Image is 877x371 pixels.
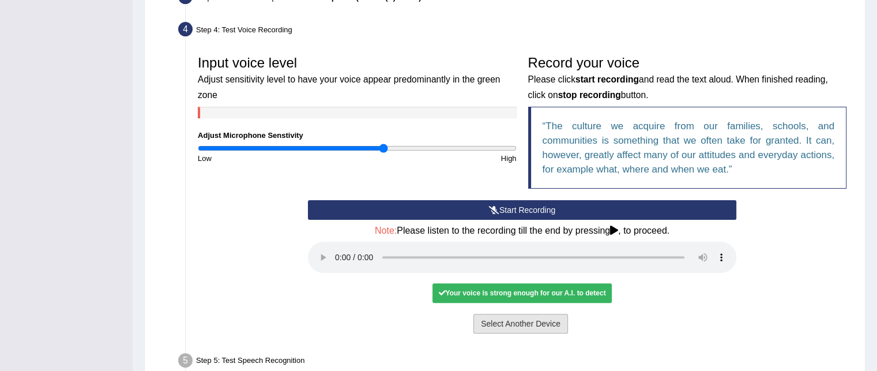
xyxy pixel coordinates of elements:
[543,121,835,175] q: The culture we acquire from our families, schools, and communities is something that we often tak...
[192,153,357,164] div: Low
[173,18,860,44] div: Step 4: Test Voice Recording
[528,55,847,101] h3: Record your voice
[357,153,522,164] div: High
[198,74,500,99] small: Adjust sensitivity level to have your voice appear predominantly in the green zone
[558,90,621,100] b: stop recording
[528,74,828,99] small: Please click and read the text aloud. When finished reading, click on button.
[432,283,611,303] div: Your voice is strong enough for our A.I. to detect
[198,55,517,101] h3: Input voice level
[473,314,568,333] button: Select Another Device
[375,226,397,235] span: Note:
[308,226,736,236] h4: Please listen to the recording till the end by pressing , to proceed.
[308,200,736,220] button: Start Recording
[198,130,303,141] label: Adjust Microphone Senstivity
[575,74,639,84] b: start recording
